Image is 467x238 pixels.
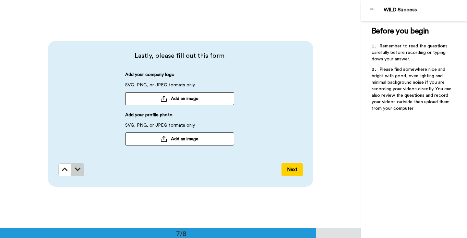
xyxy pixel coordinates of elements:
img: Profile Image [365,3,380,18]
div: WILD Success [384,7,467,13]
button: Add an image [125,132,234,145]
div: 7/8 [166,229,197,238]
span: Lastly, please fill out this form [58,51,301,60]
span: Remember to read the questions carefully before recording or typing down your answer. [372,44,449,61]
button: Next [281,163,303,176]
button: Add an image [125,92,234,105]
span: Add an image [171,136,198,142]
span: Add your profile photo [125,112,173,122]
span: SVG, PNG, or JPEG formats only [125,82,195,92]
span: Before you begin [372,27,429,35]
span: Add an image [171,95,198,102]
span: Add your company logo [125,71,174,82]
span: Please find somewhere nice and bright with good, even lighting and minimal background noise if yo... [372,67,453,111]
span: SVG, PNG, or JPEG formats only [125,122,195,132]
